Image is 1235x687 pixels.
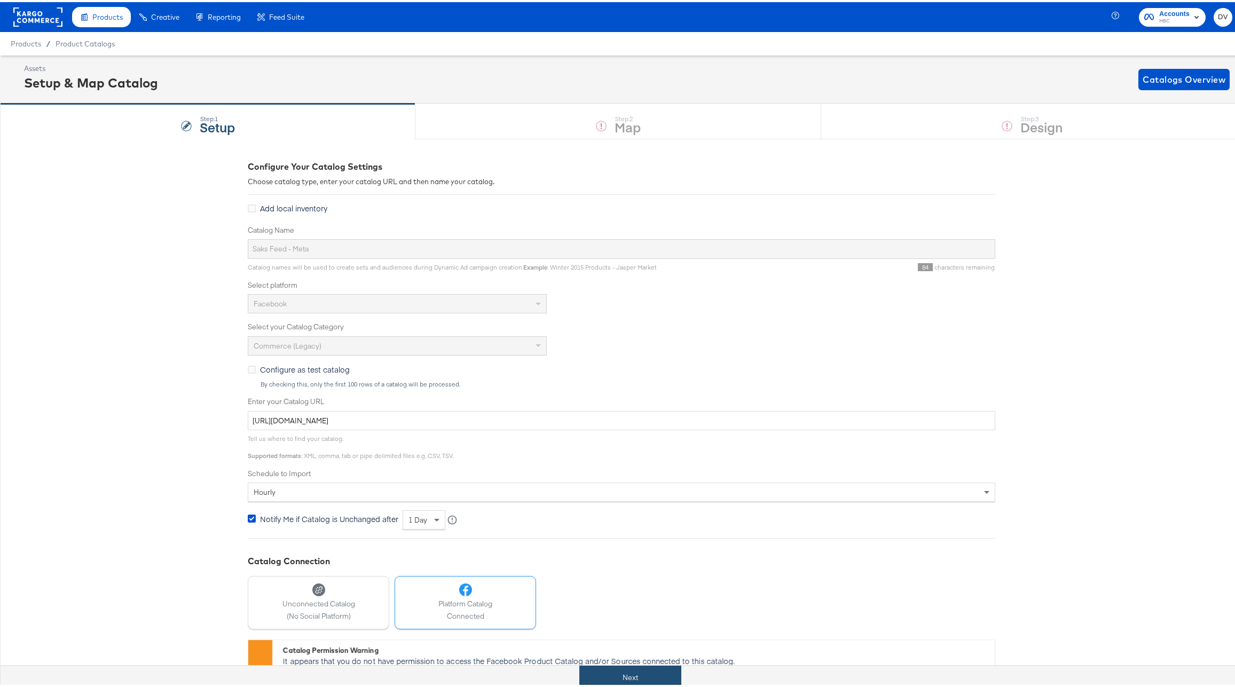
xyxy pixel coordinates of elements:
[200,113,235,121] div: Step: 1
[24,72,158,90] div: Setup & Map Catalog
[438,597,492,607] span: Platform Catalog
[248,553,995,565] div: Catalog Connection
[269,11,304,19] span: Feed Suite
[248,159,995,171] div: Configure Your Catalog Settings
[1139,6,1206,25] button: AccountsHBC
[92,11,123,19] span: Products
[248,320,995,330] label: Select your Catalog Category
[657,261,995,270] div: characters remaining
[1143,70,1225,85] span: Catalogs Overview
[1159,6,1190,18] span: Accounts
[248,432,453,457] span: Tell us where to find your catalog. : XML, comma, tab or pipe delimited files e.g. CSV, TSV.
[1214,6,1232,25] button: DV
[523,261,547,269] strong: Example
[248,223,995,233] label: Catalog Name
[408,513,427,523] span: 1 day
[1218,9,1228,21] span: DV
[282,609,355,619] span: (No Social Platform)
[260,201,327,211] span: Add local inventory
[248,175,995,185] div: Choose catalog type, enter your catalog URL and then name your catalog.
[248,278,995,288] label: Select platform
[438,609,492,619] span: Connected
[248,467,995,477] label: Schedule to Import
[208,11,241,19] span: Reporting
[248,449,301,457] strong: Supported formats
[248,394,995,405] label: Enter your Catalog URL
[918,261,933,269] span: 84
[1138,67,1230,88] button: Catalogs Overview
[248,409,995,429] input: Enter Catalog URL, e.g. http://www.example.com/products.xml
[24,61,158,72] div: Assets
[254,339,321,349] span: Commerce (Legacy)
[248,261,657,269] span: Catalog names will be used to create sets and audiences during Dynamic Ad campaign creation. : Wi...
[248,237,995,257] input: Name your catalog e.g. My Dynamic Product Catalog
[11,37,41,46] span: Products
[254,485,276,495] span: hourly
[395,574,536,627] button: Platform CatalogConnected
[56,37,115,46] a: Product Catalogs
[282,597,355,607] span: Unconnected Catalog
[260,511,398,522] span: Notify Me if Catalog is Unchanged after
[260,362,350,373] span: Configure as test catalog
[248,574,389,627] button: Unconnected Catalog(No Social Platform)
[283,653,989,685] p: It appears that you do not have permission to access the Facebook Product Catalog and/or Sources ...
[283,643,989,653] div: Catalog Permission Warning
[1159,15,1190,23] span: HBC
[260,378,995,386] div: By checking this, only the first 100 rows of a catalog will be processed.
[41,37,56,46] span: /
[200,116,235,133] strong: Setup
[254,297,287,306] span: Facebook
[151,11,179,19] span: Creative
